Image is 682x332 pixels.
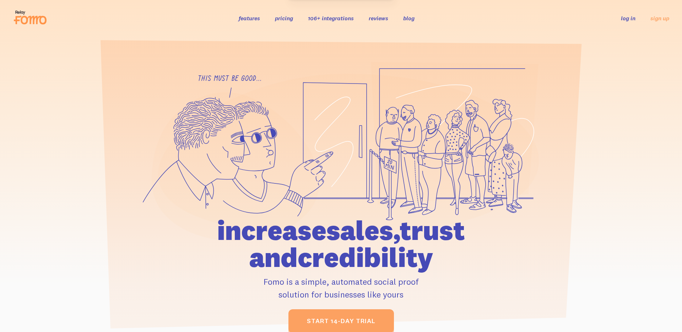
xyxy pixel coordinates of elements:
[239,15,260,22] a: features
[650,15,669,22] a: sign up
[177,275,505,301] p: Fomo is a simple, automated social proof solution for businesses like yours
[177,217,505,271] h1: increase sales, trust and credibility
[275,15,293,22] a: pricing
[403,15,415,22] a: blog
[308,15,354,22] a: 106+ integrations
[369,15,388,22] a: reviews
[621,15,635,22] a: log in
